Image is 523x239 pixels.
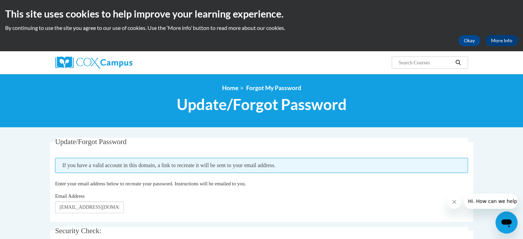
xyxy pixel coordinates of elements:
span: Hi. How can we help? [4,5,56,10]
input: Email [55,202,124,213]
a: Cox Campus [55,56,186,69]
input: Search Courses [398,58,453,67]
span: Forgot My Password [246,84,301,91]
iframe: Close message [447,195,461,209]
span: If you have a valid account in this domain, a link to recreate it will be sent to your email addr... [55,158,468,173]
h2: This site uses cookies to help improve your learning experience. [5,7,518,21]
span: Update/Forgot Password [55,138,127,146]
a: More Info [486,35,518,46]
span: Email Address [55,193,85,199]
span: Enter your email address below to recreate your password. Instructions will be emailed to you. [55,181,246,186]
p: By continuing to use the site you agree to our use of cookies. Use the ‘More info’ button to read... [5,24,518,32]
a: Home [222,84,238,91]
iframe: Button to launch messaging window [495,211,517,233]
button: Okay [458,35,480,46]
span: Security Check: [55,227,101,235]
span: Update/Forgot Password [177,95,347,113]
button: Search [453,58,463,67]
img: Cox Campus [55,56,132,69]
iframe: Message from company [464,194,517,209]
